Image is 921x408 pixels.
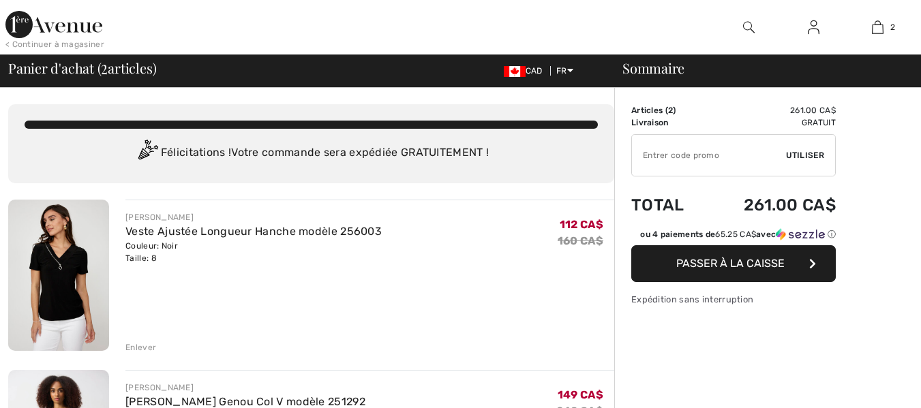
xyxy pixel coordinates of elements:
a: Se connecter [797,19,830,36]
span: 2 [101,58,108,76]
td: 261.00 CA$ [706,104,836,116]
span: FR [556,66,573,76]
span: 2 [668,106,673,115]
span: 65.25 CA$ [715,230,756,239]
img: Congratulation2.svg [134,140,161,167]
img: 1ère Avenue [5,11,102,38]
div: ou 4 paiements de avec [640,228,836,240]
span: Passer à la caisse [676,257,785,270]
div: Sommaire [606,61,913,75]
span: 2 [890,21,895,33]
span: 112 CA$ [560,218,603,231]
td: Gratuit [706,116,836,129]
img: Canadian Dollar [504,66,526,77]
button: Passer à la caisse [631,245,836,282]
a: [PERSON_NAME] Genou Col V modèle 251292 [125,395,365,408]
div: ou 4 paiements de65.25 CA$avecSezzle Cliquez pour en savoir plus sur Sezzle [631,228,836,245]
div: [PERSON_NAME] [125,381,365,394]
span: CAD [504,66,548,76]
div: Félicitations ! Votre commande sera expédiée GRATUITEMENT ! [25,140,598,167]
span: Panier d'achat ( articles) [8,61,156,75]
div: Couleur: Noir Taille: 8 [125,240,382,264]
img: Veste Ajustée Longueur Hanche modèle 256003 [8,200,109,351]
img: Sezzle [776,228,825,240]
div: [PERSON_NAME] [125,211,382,223]
td: Total [631,182,706,228]
a: 2 [846,19,909,35]
img: recherche [743,19,755,35]
td: Livraison [631,116,706,129]
a: Veste Ajustée Longueur Hanche modèle 256003 [125,225,382,238]
input: Code promo [632,135,786,176]
div: Expédition sans interruption [631,293,836,306]
s: 160 CA$ [558,234,603,247]
img: Mes infos [808,19,819,35]
span: Utiliser [786,149,824,161]
td: Articles ( ) [631,104,706,116]
div: Enlever [125,341,156,354]
td: 261.00 CA$ [706,182,836,228]
span: 149 CA$ [558,388,603,401]
img: Mon panier [872,19,884,35]
div: < Continuer à magasiner [5,38,104,50]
